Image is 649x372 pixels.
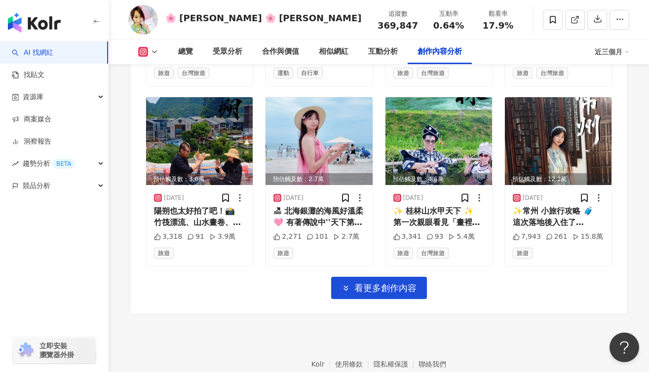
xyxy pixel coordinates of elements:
div: 總覽 [178,46,193,58]
a: 洞察報告 [12,137,51,147]
img: logo [8,13,61,33]
a: 商案媒合 [12,114,51,124]
div: 陽朔也太好拍了吧！📸 竹筏漂流、山水畫卷、西街小吃… 每走一步都是新驚喜， 每一秒都忍不住想喊： 「好想把你們全部打包回家！」🎒✨ 旅行的快樂其實很簡單， 就是邊走邊發現、邊笑邊收藏。 陽朔，把... [154,206,245,228]
div: 93 [426,232,444,242]
span: rise [12,160,19,167]
div: 追蹤數 [378,9,418,19]
span: 旅遊 [513,248,533,259]
div: 觀看率 [479,9,517,19]
div: 互動率 [430,9,467,19]
span: 旅遊 [513,68,533,78]
div: post-image預估觸及數：4.6萬 [385,97,492,185]
div: 261 [546,232,568,242]
span: 369,847 [378,20,418,31]
span: 台灣旅遊 [417,248,449,259]
span: 自行車 [297,68,323,78]
span: 台灣旅遊 [417,68,449,78]
div: 預估觸及數：2.7萬 [266,173,372,186]
a: chrome extension立即安裝 瀏覽器外掛 [13,337,96,364]
a: 使用條款 [335,360,374,368]
div: 101 [306,232,328,242]
span: 競品分析 [23,175,50,197]
img: post-image [385,97,492,185]
span: 旅遊 [393,68,413,78]
span: 旅遊 [154,248,174,259]
span: 立即安裝 瀏覽器外掛 [39,341,74,359]
div: 2,271 [273,232,302,242]
a: Kolr [311,360,335,368]
div: post-image預估觸及數：12.1萬 [505,97,611,185]
span: 台灣旅遊 [178,68,209,78]
img: post-image [505,97,611,185]
div: 預估觸及數：4.6萬 [385,173,492,186]
div: 近三個月 [595,44,629,60]
div: [DATE] [403,194,423,202]
span: 趨勢分析 [23,152,75,175]
div: 受眾分析 [213,46,242,58]
div: 2.7萬 [333,232,359,242]
a: 找貼文 [12,70,44,80]
iframe: Help Scout Beacon - Open [610,333,639,362]
a: 隱私權保護 [374,360,419,368]
div: 創作內容分析 [418,46,462,58]
div: 🏖 北海銀灘的海風好溫柔🩷 有著傳說中''天下第一灘''的稱號 這裡是檀健次的家鄉，也是我此刻最捨不得離開的地方。 陽光、海浪、還有某個讓人心動的名字，都在這片海裡閃閃發光。 #[GEOGRAP... [273,206,364,228]
span: 旅遊 [393,248,413,259]
span: 旅遊 [154,68,174,78]
div: BETA [52,159,75,169]
div: 相似網紅 [319,46,348,58]
span: 0.64% [433,21,464,31]
div: 5.4萬 [448,232,474,242]
div: 預估觸及數：12.1萬 [505,173,611,186]
div: 15.8萬 [573,232,603,242]
div: ✨ 桂林山水甲天下 ✨ 第一次親眼看見「畫裡的風景」，才懂得這句話不是傳說。 🚤 在灕江上泛舟，看青山疊翠、白雲悠悠， 每一次抬頭都是一幅會呼吸的山水畫。 🌿 龍脊梯田的線條像流動的詩， [GE... [393,206,484,228]
span: 17.9% [483,21,513,31]
span: 資源庫 [23,86,43,108]
a: searchAI 找網紅 [12,48,53,58]
div: post-image預估觸及數：3.6萬 [146,97,253,185]
span: 台灣旅遊 [536,68,568,78]
img: chrome extension [16,342,35,358]
div: 互動分析 [368,46,398,58]
button: 看更多創作內容 [331,277,427,299]
div: 合作與價值 [262,46,299,58]
div: ✨常州 小旅行攻略 🧳 這次落地後入住了[PERSON_NAME][GEOGRAPHIC_DATA]（Courtyard by [PERSON_NAME]），就在 #[GEOGRAPHIC_DA... [513,206,604,228]
a: 聯絡我們 [419,360,446,368]
span: 運動 [273,68,293,78]
div: [DATE] [283,194,304,202]
div: 3,341 [393,232,421,242]
div: 3.9萬 [209,232,235,242]
span: 看更多創作內容 [354,283,417,294]
div: [DATE] [523,194,543,202]
img: KOL Avatar [128,5,158,35]
div: 預估觸及數：3.6萬 [146,173,253,186]
div: 7,943 [513,232,541,242]
div: 🌸 [PERSON_NAME] 🌸 [PERSON_NAME] [165,12,361,24]
div: post-image預估觸及數：2.7萬 [266,97,372,185]
img: post-image [146,97,253,185]
img: post-image [266,97,372,185]
div: [DATE] [164,194,184,202]
span: 旅遊 [273,248,293,259]
div: 3,318 [154,232,182,242]
div: 91 [187,232,204,242]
